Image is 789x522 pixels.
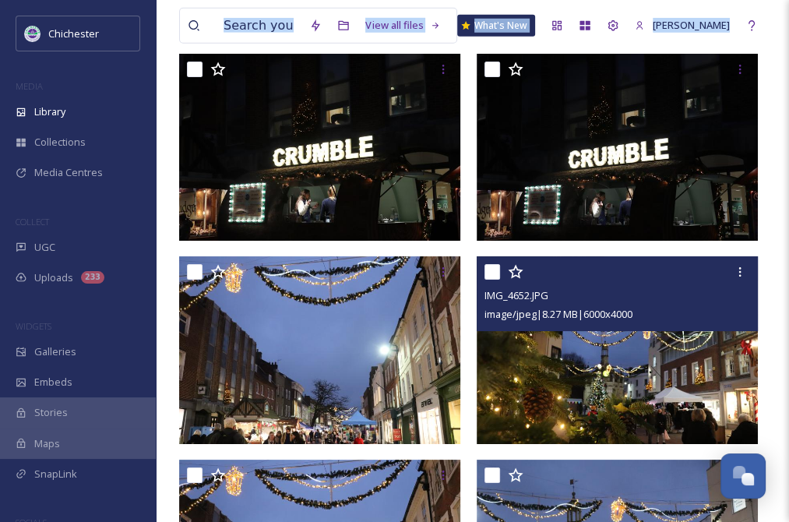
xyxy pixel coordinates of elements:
span: COLLECT [16,216,49,227]
span: Uploads [34,270,73,285]
span: [PERSON_NAME] [653,18,730,32]
span: IMG_4652.JPG [484,288,548,302]
span: image/jpeg | 8.27 MB | 6000 x 4000 [484,307,632,321]
a: What's New [457,15,535,37]
span: SnapLink [34,467,77,481]
span: Library [34,104,65,119]
img: Logo_of_Chichester_District_Council.png [25,26,41,41]
span: Stories [34,405,68,420]
img: IMG_4653.JPG [179,256,460,444]
img: IMG_4652.JPG [477,256,758,444]
span: Chichester [48,26,99,41]
button: Open Chat [720,453,766,499]
div: 233 [81,271,104,284]
a: [PERSON_NAME] [627,10,738,41]
img: IMG_4647.JPG [477,54,758,242]
span: Embeds [34,375,72,390]
img: IMG_4646.JPG [179,54,460,242]
span: UGC [34,240,55,255]
span: Media Centres [34,165,103,180]
span: MEDIA [16,80,43,92]
span: Maps [34,436,60,451]
span: WIDGETS [16,320,51,332]
span: Collections [34,135,86,150]
span: Galleries [34,344,76,359]
a: View all files [358,10,449,41]
input: Search your library [216,9,301,43]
